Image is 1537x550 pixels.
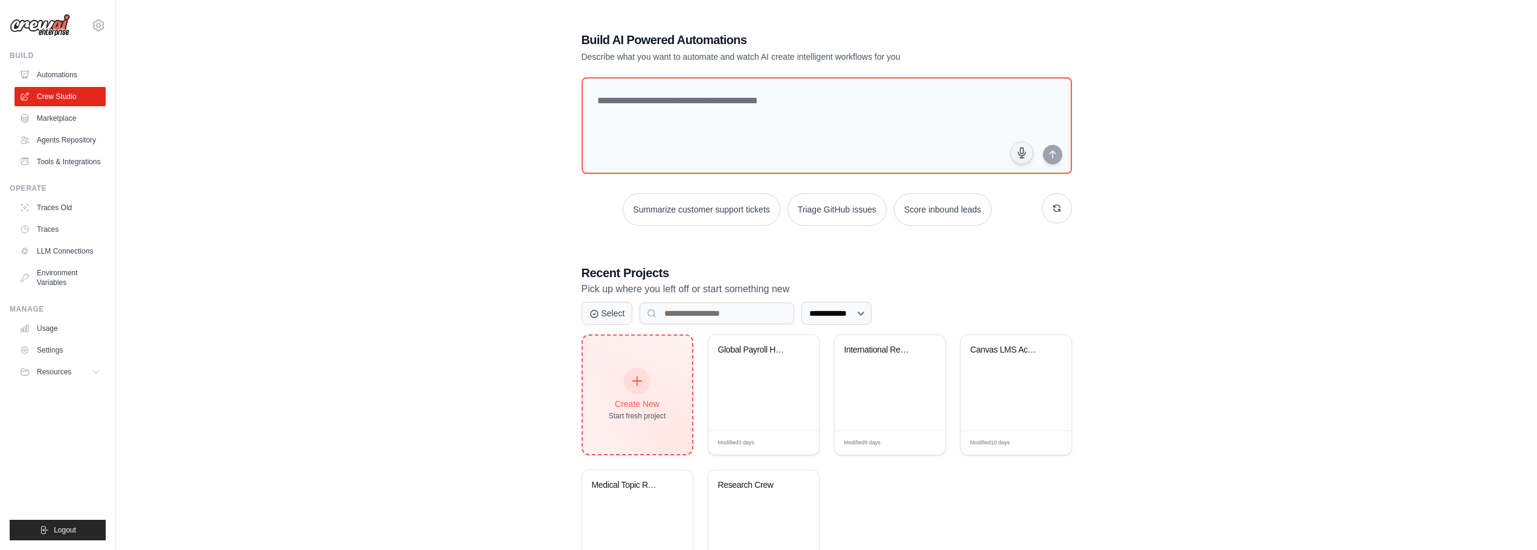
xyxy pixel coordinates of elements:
a: Agents Repository [14,130,106,150]
a: Settings [14,341,106,360]
iframe: Chat Widget [1477,492,1537,550]
span: Edit [1042,438,1053,447]
button: Score inbound leads [894,193,992,226]
span: Edit [916,438,926,447]
h3: Recent Projects [582,264,1072,281]
button: Triage GitHub issues [788,193,887,226]
button: Select [582,302,633,325]
div: Research Crew [718,480,791,491]
a: Marketplace [14,109,106,128]
button: Get new suggestions [1042,193,1072,223]
div: Operate [10,184,106,193]
h1: Build AI Powered Automations [582,31,987,48]
div: Build [10,51,106,60]
a: Automations [14,65,106,85]
div: Medical Topic Research Automation [592,480,665,491]
span: Modified 3 days [718,439,755,447]
a: Crew Studio [14,87,106,106]
a: Usage [14,319,106,338]
span: Modified 9 days [844,439,881,447]
button: Click to speak your automation idea [1010,141,1033,164]
a: Traces [14,220,106,239]
div: International Research Translator [844,345,917,356]
a: LLM Connections [14,241,106,261]
div: Start fresh project [609,411,666,421]
div: Canvas LMS Academic Assistant [971,345,1044,356]
span: Logout [54,525,76,535]
button: Resources [14,362,106,382]
button: Summarize customer support tickets [623,193,780,226]
span: Resources [37,367,71,377]
p: Pick up where you left off or start something new [582,281,1072,297]
div: Create New [609,398,666,410]
a: Traces Old [14,198,106,217]
a: Tools & Integrations [14,152,106,171]
span: Edit [790,438,800,447]
div: Global Payroll Health Dashboard [718,345,791,356]
img: Logo [10,14,70,37]
span: Modified 10 days [971,439,1010,447]
button: Logout [10,520,106,540]
p: Describe what you want to automate and watch AI create intelligent workflows for you [582,51,987,63]
div: Manage [10,304,106,314]
a: Environment Variables [14,263,106,292]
